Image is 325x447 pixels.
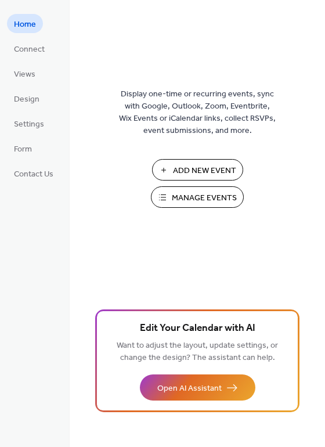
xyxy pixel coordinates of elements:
a: Form [7,139,39,158]
a: Home [7,14,43,33]
span: Contact Us [14,168,53,181]
span: Edit Your Calendar with AI [140,320,255,337]
button: Add New Event [152,159,243,181]
a: Views [7,64,42,83]
span: Home [14,19,36,31]
a: Design [7,89,46,108]
button: Manage Events [151,186,244,208]
span: Display one-time or recurring events, sync with Google, Outlook, Zoom, Eventbrite, Wix Events or ... [119,88,276,137]
span: Views [14,69,35,81]
a: Settings [7,114,51,133]
span: Add New Event [173,165,236,177]
span: Open AI Assistant [157,383,222,395]
a: Connect [7,39,52,58]
span: Connect [14,44,45,56]
span: Form [14,143,32,156]
button: Open AI Assistant [140,374,255,401]
span: Manage Events [172,192,237,204]
span: Settings [14,118,44,131]
a: Contact Us [7,164,60,183]
span: Want to adjust the layout, update settings, or change the design? The assistant can help. [117,338,278,366]
span: Design [14,93,39,106]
